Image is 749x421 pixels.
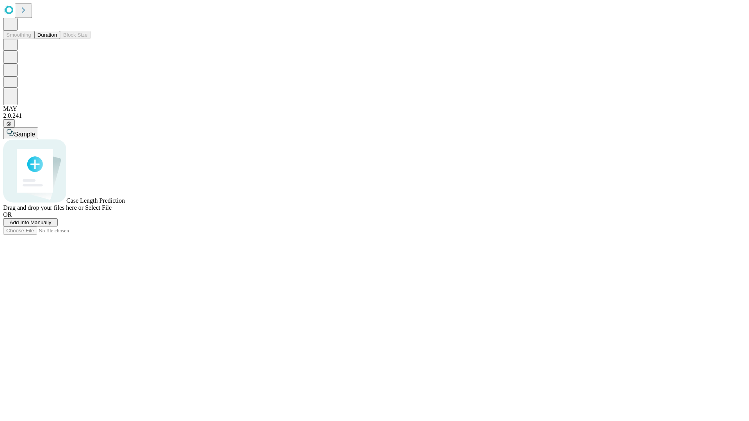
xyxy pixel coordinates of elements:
[60,31,91,39] button: Block Size
[3,211,12,218] span: OR
[34,31,60,39] button: Duration
[3,119,15,127] button: @
[3,204,83,211] span: Drag and drop your files here or
[14,131,35,138] span: Sample
[10,219,51,225] span: Add Info Manually
[3,112,746,119] div: 2.0.241
[3,218,58,226] button: Add Info Manually
[3,31,34,39] button: Smoothing
[3,105,746,112] div: MAY
[85,204,112,211] span: Select File
[3,127,38,139] button: Sample
[6,120,12,126] span: @
[66,197,125,204] span: Case Length Prediction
